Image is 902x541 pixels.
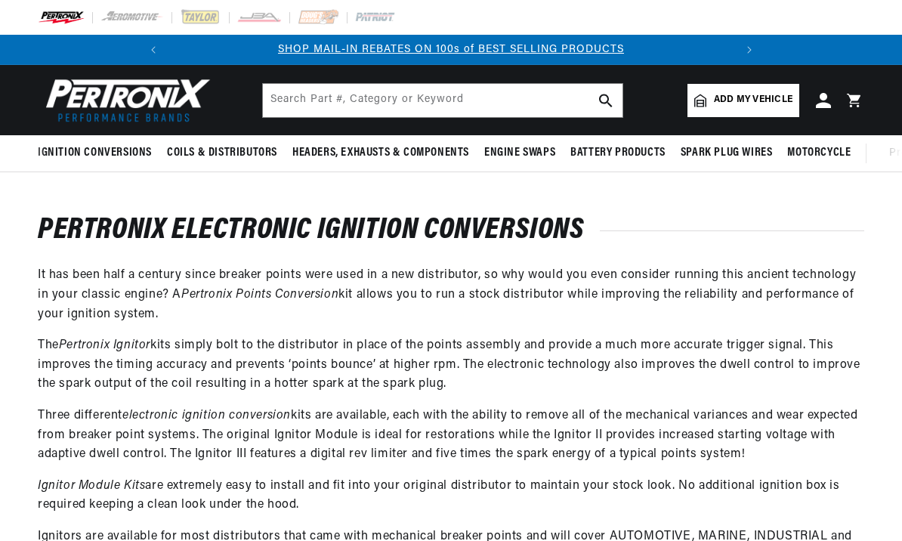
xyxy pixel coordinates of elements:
[714,93,792,107] span: Add my vehicle
[122,410,291,422] em: electronic ignition conversion
[292,145,469,161] span: Headers, Exhausts & Components
[687,84,799,117] a: Add my vehicle
[181,289,338,301] em: Pertronix Points Conversion
[484,145,555,161] span: Engine Swaps
[167,145,277,161] span: Coils & Distributors
[681,145,773,161] span: Spark Plug Wires
[38,218,864,243] h1: PerTronix Electronic Ignition Conversions
[38,336,864,394] p: The kits simply bolt to the distributor in place of the points assembly and provide a much more a...
[38,477,864,515] p: are extremely easy to install and fit into your original distributor to maintain your stock look....
[589,84,622,117] button: search button
[38,145,152,161] span: Ignition Conversions
[570,145,666,161] span: Battery Products
[780,135,858,171] summary: Motorcycle
[38,74,212,126] img: Pertronix
[138,35,168,65] button: Translation missing: en.sections.announcements.previous_announcement
[477,135,563,171] summary: Engine Swaps
[278,44,624,55] a: SHOP MAIL-IN REBATES ON 100s of BEST SELLING PRODUCTS
[159,135,285,171] summary: Coils & Distributors
[59,339,150,351] em: Pertronix Ignitor
[38,480,145,492] em: Ignitor Module Kits
[168,42,734,58] div: 1 of 2
[263,84,622,117] input: Search Part #, Category or Keyword
[787,145,851,161] span: Motorcycle
[563,135,673,171] summary: Battery Products
[673,135,780,171] summary: Spark Plug Wires
[734,35,765,65] button: Translation missing: en.sections.announcements.next_announcement
[168,42,734,58] div: Announcement
[38,407,864,465] p: Three different kits are available, each with the ability to remove all of the mechanical varianc...
[38,266,864,324] p: It has been half a century since breaker points were used in a new distributor, so why would you ...
[285,135,477,171] summary: Headers, Exhausts & Components
[38,135,159,171] summary: Ignition Conversions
